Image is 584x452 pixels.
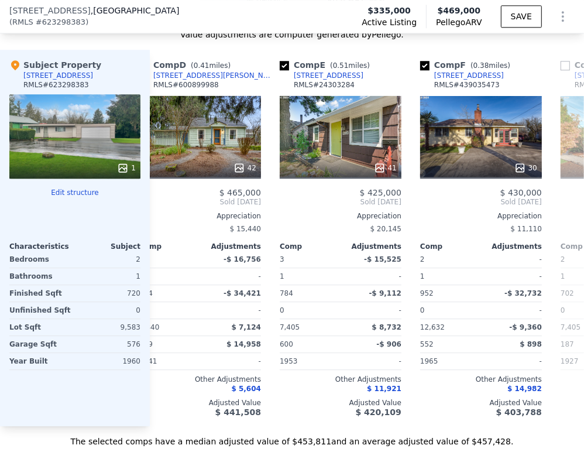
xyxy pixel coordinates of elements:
div: 9,583 [77,319,140,335]
span: 600 [280,340,293,348]
div: - [483,353,542,369]
div: Unfinished Sqft [9,302,73,319]
div: Adjustments [200,242,261,251]
span: $ 8,732 [372,323,401,331]
div: Comp F [420,59,515,71]
span: $ 403,788 [496,408,542,417]
span: # 623298383 [36,16,85,28]
span: Pellego ARV [436,16,482,28]
span: 0.51 [333,61,349,70]
span: 702 [561,289,574,297]
div: RMLS # 24303284 [294,80,355,90]
div: Comp [280,242,341,251]
span: 7,405 [561,323,580,331]
div: - [483,268,542,285]
div: 576 [77,336,140,352]
span: Active Listing [362,16,417,28]
span: 12,632 [420,323,445,331]
span: $ 11,110 [511,225,542,233]
span: 2 [561,255,565,263]
span: ( miles) [466,61,515,70]
button: SAVE [501,5,542,28]
div: Adjustments [481,242,542,251]
div: Other Adjustments [420,375,542,384]
span: 952 [420,289,434,297]
div: 0 [77,302,140,319]
div: 2 [77,251,140,268]
div: [STREET_ADDRESS] [294,71,363,80]
span: , [GEOGRAPHIC_DATA] [91,5,180,16]
div: Appreciation [139,211,261,221]
div: 1965 [420,353,479,369]
span: Sold [DATE] [420,197,542,207]
div: 720 [77,285,140,302]
div: Finished Sqft [9,285,73,302]
span: ( miles) [186,61,235,70]
span: 0.41 [194,61,209,70]
div: Bedrooms [9,251,73,268]
span: -$ 906 [376,340,401,348]
div: 1953 [280,353,338,369]
span: $469,000 [438,6,481,15]
div: [STREET_ADDRESS] [23,71,93,80]
div: 1 [420,268,479,285]
span: $ 425,000 [360,188,401,197]
div: [STREET_ADDRESS] [434,71,504,80]
div: RMLS # 600899988 [153,80,219,90]
span: $ 5,604 [232,385,261,393]
div: - [202,353,261,369]
div: 1 [280,268,338,285]
span: ( miles) [325,61,375,70]
div: 30 [514,162,537,174]
span: $ 14,982 [507,385,542,393]
div: Subject [75,242,140,251]
div: - [343,302,401,319]
div: Garage Sqft [9,336,73,352]
div: - [202,302,261,319]
span: 2 [420,255,425,263]
button: Edit structure [9,188,140,197]
span: $ 15,440 [230,225,261,233]
div: Adjusted Value [280,398,401,408]
div: 1 [117,162,136,174]
span: $ 11,921 [367,385,401,393]
span: Sold [DATE] [280,197,401,207]
div: Other Adjustments [139,375,261,384]
div: Lot Sqft [9,319,73,335]
span: $ 441,508 [215,408,261,417]
span: 0 [420,306,425,314]
div: Adjustments [341,242,401,251]
span: -$ 34,421 [224,289,261,297]
span: -$ 16,756 [224,255,261,263]
span: -$ 9,112 [369,289,401,297]
div: Comp [420,242,481,251]
div: Bathrooms [9,268,73,285]
div: RMLS # 623298383 [23,80,89,90]
span: 0 [280,306,284,314]
span: 552 [420,340,434,348]
span: $ 14,958 [226,340,261,348]
div: 42 [233,162,256,174]
span: $ 420,109 [356,408,401,417]
div: - [202,268,261,285]
span: 784 [280,289,293,297]
span: $335,000 [368,5,411,16]
div: 1941 [139,353,198,369]
div: - [483,251,542,268]
div: Other Adjustments [280,375,401,384]
div: Adjusted Value [420,398,542,408]
span: Sold [DATE] [139,197,261,207]
div: RMLS # 439035473 [434,80,500,90]
a: [STREET_ADDRESS][PERSON_NAME] [139,71,275,80]
div: Characteristics [9,242,75,251]
span: -$ 9,360 [510,323,542,331]
div: - [343,353,401,369]
span: -$ 15,525 [364,255,401,263]
div: Comp D [139,59,235,71]
div: [STREET_ADDRESS][PERSON_NAME] [153,71,275,80]
span: 3 [280,255,284,263]
span: $ 465,000 [219,188,261,197]
span: $ 430,000 [500,188,542,197]
div: - [483,302,542,319]
div: Comp [139,242,200,251]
